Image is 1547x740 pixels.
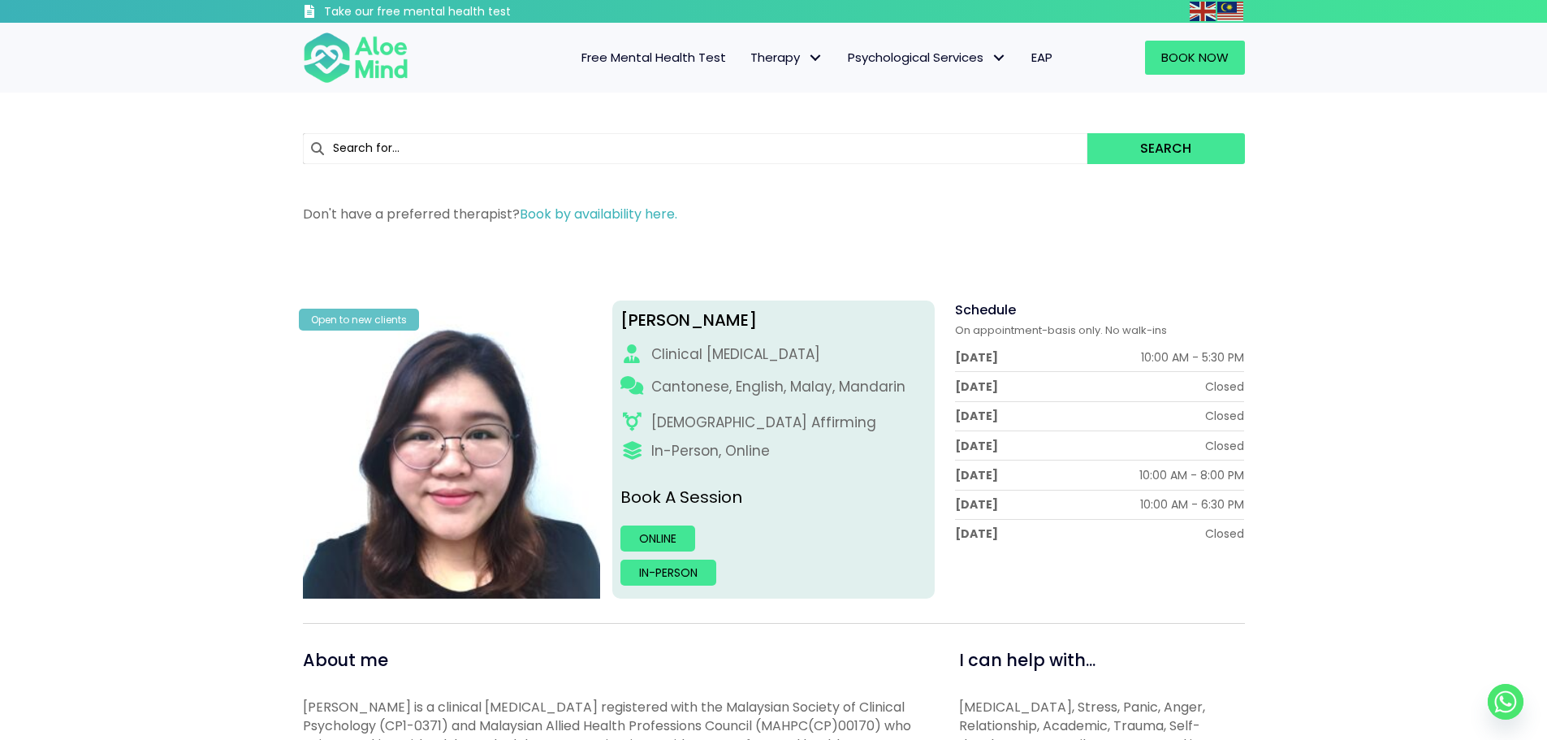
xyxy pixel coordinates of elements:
[836,41,1019,75] a: Psychological ServicesPsychological Services: submenu
[955,438,998,454] div: [DATE]
[1141,349,1244,366] div: 10:00 AM - 5:30 PM
[1087,133,1244,164] button: Search
[1488,684,1523,720] a: Whatsapp
[1161,49,1229,66] span: Book Now
[955,467,998,483] div: [DATE]
[303,4,598,23] a: Take our free mental health test
[620,486,927,509] p: Book A Session
[955,379,998,395] div: [DATE]
[1145,41,1245,75] a: Book Now
[581,49,726,66] span: Free Mental Health Test
[955,526,998,542] div: [DATE]
[987,46,1011,70] span: Psychological Services: submenu
[1190,2,1216,21] img: en
[1140,496,1244,513] div: 10:00 AM - 6:30 PM
[569,41,738,75] a: Free Mental Health Test
[303,31,408,84] img: Aloe mind Logo
[804,46,828,70] span: Therapy: submenu
[1217,2,1245,20] a: Malay
[955,322,1167,338] span: On appointment-basis only. No walk-ins
[620,309,927,332] div: [PERSON_NAME]
[620,526,695,552] a: Online
[303,648,388,672] span: About me
[324,4,598,20] h3: Take our free mental health test
[303,301,601,599] img: Wei Shan_Profile-300×300
[848,49,1007,66] span: Psychological Services
[738,41,836,75] a: TherapyTherapy: submenu
[1205,379,1244,395] div: Closed
[620,560,716,586] a: In-person
[1019,41,1065,75] a: EAP
[651,344,820,365] div: Clinical [MEDICAL_DATA]
[1139,467,1244,483] div: 10:00 AM - 8:00 PM
[955,408,998,424] div: [DATE]
[651,377,905,397] p: Cantonese, English, Malay, Mandarin
[955,349,998,366] div: [DATE]
[959,648,1095,672] span: I can help with...
[299,309,419,331] div: Open to new clients
[303,133,1088,164] input: Search for...
[1205,438,1244,454] div: Closed
[520,205,677,223] a: Book by availability here.
[1217,2,1243,21] img: ms
[1031,49,1052,66] span: EAP
[651,441,770,461] div: In-Person, Online
[1205,408,1244,424] div: Closed
[430,41,1065,75] nav: Menu
[955,301,1016,319] span: Schedule
[750,49,823,66] span: Therapy
[1205,526,1244,542] div: Closed
[651,413,876,433] div: [DEMOGRAPHIC_DATA] Affirming
[955,496,998,513] div: [DATE]
[303,205,1245,223] p: Don't have a preferred therapist?
[1190,2,1217,20] a: English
